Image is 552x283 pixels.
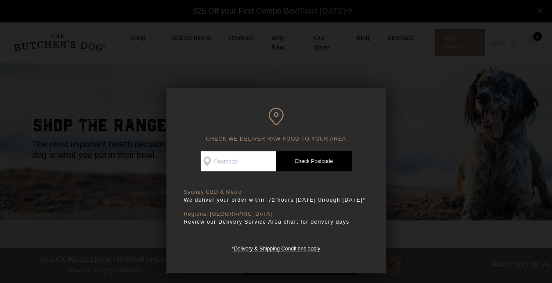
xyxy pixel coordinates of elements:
a: *Delivery & Shipping Conditions apply [232,243,320,252]
p: We deliver your order within 72 hours [DATE] through [DATE]* [184,196,368,204]
p: Regional [GEOGRAPHIC_DATA] [184,211,368,218]
p: Review our Delivery Service Area chart for delivery days [184,218,368,226]
a: Check Postcode [276,151,352,171]
h6: CHECK WE DELIVER RAW FOOD TO YOUR AREA [184,108,368,142]
input: Postcode [201,151,276,171]
p: Sydney CBD & Metro [184,189,368,196]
